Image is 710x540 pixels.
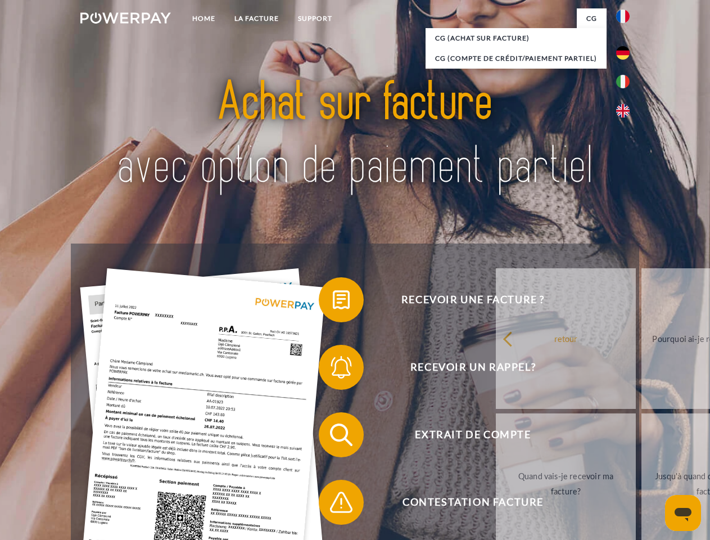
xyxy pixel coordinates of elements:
a: Support [288,8,342,29]
span: Extrait de compte [335,412,610,457]
img: title-powerpay_fr.svg [107,54,603,215]
img: de [616,46,630,60]
span: Recevoir un rappel? [335,345,610,390]
div: Quand vais-je recevoir ma facture? [503,469,629,499]
img: en [616,104,630,118]
button: Extrait de compte [319,412,611,457]
iframe: Bouton de lancement de la fenêtre de messagerie [665,495,701,531]
div: retour [503,331,629,346]
img: logo-powerpay-white.svg [80,12,171,24]
span: Recevoir une facture ? [335,277,610,322]
button: Recevoir un rappel? [319,345,611,390]
span: Contestation Facture [335,480,610,525]
img: qb_bell.svg [327,353,355,381]
button: Contestation Facture [319,480,611,525]
a: CG [577,8,607,29]
a: Home [183,8,225,29]
img: qb_bill.svg [327,286,355,314]
a: LA FACTURE [225,8,288,29]
img: qb_search.svg [327,421,355,449]
a: CG (achat sur facture) [426,28,607,48]
button: Recevoir une facture ? [319,277,611,322]
img: it [616,75,630,88]
img: qb_warning.svg [327,488,355,516]
img: fr [616,10,630,23]
a: CG (Compte de crédit/paiement partiel) [426,48,607,69]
